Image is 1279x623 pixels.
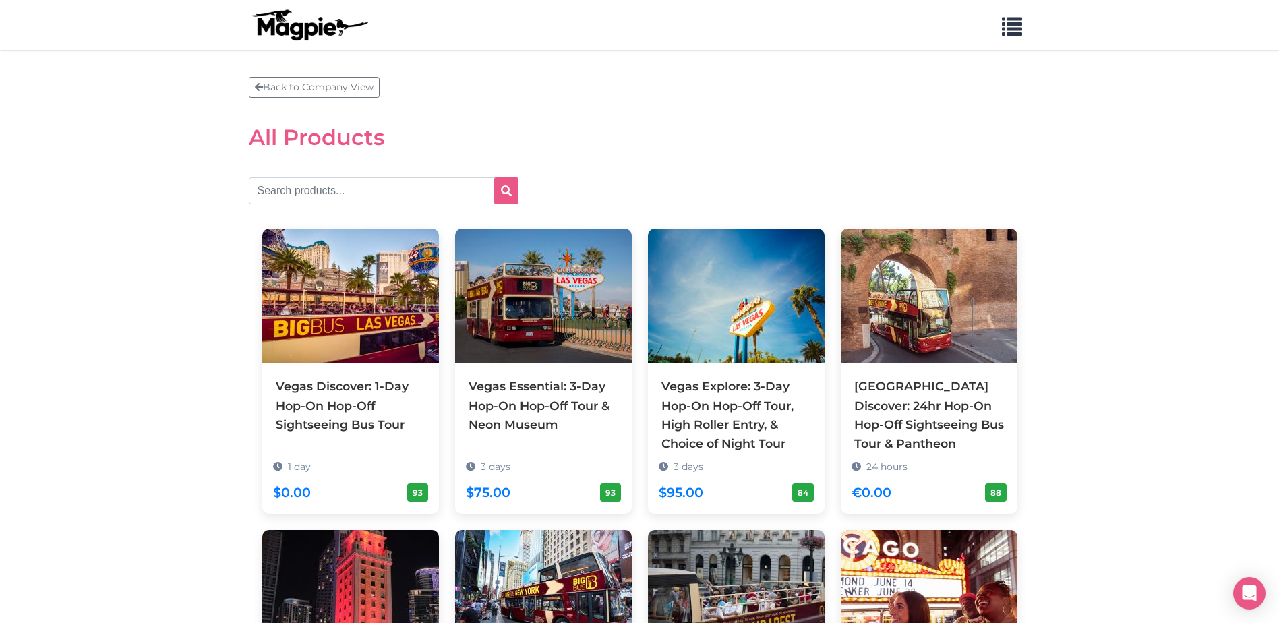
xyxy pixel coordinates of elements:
a: Vegas Discover: 1-Day Hop-On Hop-Off Sightseeing Bus Tour 1 day $0.00 93 [262,229,439,494]
div: $95.00 [659,482,703,503]
img: Rome Discover: 24hr Hop-On Hop-Off Sightseeing Bus Tour & Pantheon [841,229,1017,363]
span: 24 hours [866,461,908,473]
div: [GEOGRAPHIC_DATA] Discover: 24hr Hop-On Hop-Off Sightseeing Bus Tour & Pantheon [854,377,1004,453]
div: 93 [407,483,428,502]
div: €0.00 [852,482,891,503]
span: 3 days [481,461,510,473]
div: $0.00 [273,482,311,503]
div: Open Intercom Messenger [1233,577,1266,610]
div: $75.00 [466,482,510,503]
div: Vegas Essential: 3-Day Hop-On Hop-Off Tour & Neon Museum [469,377,618,434]
img: Vegas Explore: 3-Day Hop-On Hop-Off Tour, High Roller Entry, & Choice of Night Tour [648,229,825,363]
img: logo-ab69f6fb50320c5b225c76a69d11143b.png [249,9,370,41]
a: Vegas Explore: 3-Day Hop-On Hop-Off Tour, High Roller Entry, & Choice of Night Tour 3 days $95.00 84 [648,229,825,514]
span: 3 days [674,461,703,473]
h2: All Products [249,125,1031,150]
span: 1 day [288,461,311,473]
div: 88 [985,483,1007,502]
div: 93 [600,483,621,502]
a: [GEOGRAPHIC_DATA] Discover: 24hr Hop-On Hop-Off Sightseeing Bus Tour & Pantheon 24 hours €0.00 88 [841,229,1017,514]
img: Vegas Essential: 3-Day Hop-On Hop-Off Tour & Neon Museum [455,229,632,363]
div: 84 [792,483,814,502]
div: Vegas Explore: 3-Day Hop-On Hop-Off Tour, High Roller Entry, & Choice of Night Tour [661,377,811,453]
div: Vegas Discover: 1-Day Hop-On Hop-Off Sightseeing Bus Tour [276,377,425,434]
img: Vegas Discover: 1-Day Hop-On Hop-Off Sightseeing Bus Tour [262,229,439,363]
input: Search products... [249,177,518,204]
a: Back to Company View [249,77,380,98]
a: Vegas Essential: 3-Day Hop-On Hop-Off Tour & Neon Museum 3 days $75.00 93 [455,229,632,494]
